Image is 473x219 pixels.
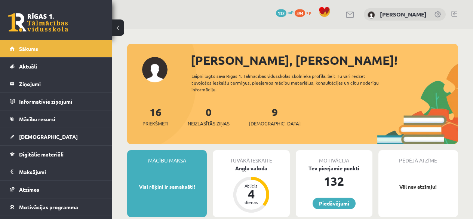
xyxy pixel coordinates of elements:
[378,150,458,164] div: Pēdējā atzīme
[276,9,294,15] a: 132 mP
[276,9,286,17] span: 132
[240,200,262,204] div: dienas
[127,150,207,164] div: Mācību maksa
[306,9,311,15] span: xp
[19,163,103,180] legend: Maksājumi
[10,75,103,92] a: Ziņojumi
[213,164,289,214] a: Angļu valoda Atlicis 4 dienas
[142,105,168,127] a: 16Priekšmeti
[19,151,64,158] span: Digitālie materiāli
[10,146,103,163] a: Digitālie materiāli
[10,110,103,128] a: Mācību resursi
[191,73,390,93] div: Laipni lūgts savā Rīgas 1. Tālmācības vidusskolas skolnieka profilā. Šeit Tu vari redzēt tuvojošo...
[19,133,78,140] span: [DEMOGRAPHIC_DATA]
[296,150,372,164] div: Motivācija
[313,198,356,209] a: Piedāvājumi
[213,150,289,164] div: Tuvākā ieskaite
[19,75,103,92] legend: Ziņojumi
[142,120,168,127] span: Priekšmeti
[8,13,68,32] a: Rīgas 1. Tālmācības vidusskola
[382,183,454,191] p: Vēl nav atzīmju!
[188,105,230,127] a: 0Neizlasītās ziņas
[19,204,78,210] span: Motivācijas programma
[19,116,55,122] span: Mācību resursi
[296,172,372,190] div: 132
[213,164,289,172] div: Angļu valoda
[240,183,262,188] div: Atlicis
[249,120,301,127] span: [DEMOGRAPHIC_DATA]
[191,51,458,69] div: [PERSON_NAME], [PERSON_NAME]!
[10,40,103,57] a: Sākums
[19,45,38,52] span: Sākums
[380,10,427,18] a: [PERSON_NAME]
[288,9,294,15] span: mP
[19,63,37,70] span: Aktuāli
[19,186,39,193] span: Atzīmes
[10,58,103,75] a: Aktuāli
[10,181,103,198] a: Atzīmes
[10,198,103,216] a: Motivācijas programma
[240,188,262,200] div: 4
[295,9,305,17] span: 394
[19,93,103,110] legend: Informatīvie ziņojumi
[10,93,103,110] a: Informatīvie ziņojumi
[131,183,203,191] p: Visi rēķini ir samaksāti!
[10,128,103,145] a: [DEMOGRAPHIC_DATA]
[188,120,230,127] span: Neizlasītās ziņas
[10,163,103,180] a: Maksājumi
[295,9,315,15] a: 394 xp
[368,11,375,19] img: Anna Enija Kozlinska
[296,164,372,172] div: Tev pieejamie punkti
[249,105,301,127] a: 9[DEMOGRAPHIC_DATA]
